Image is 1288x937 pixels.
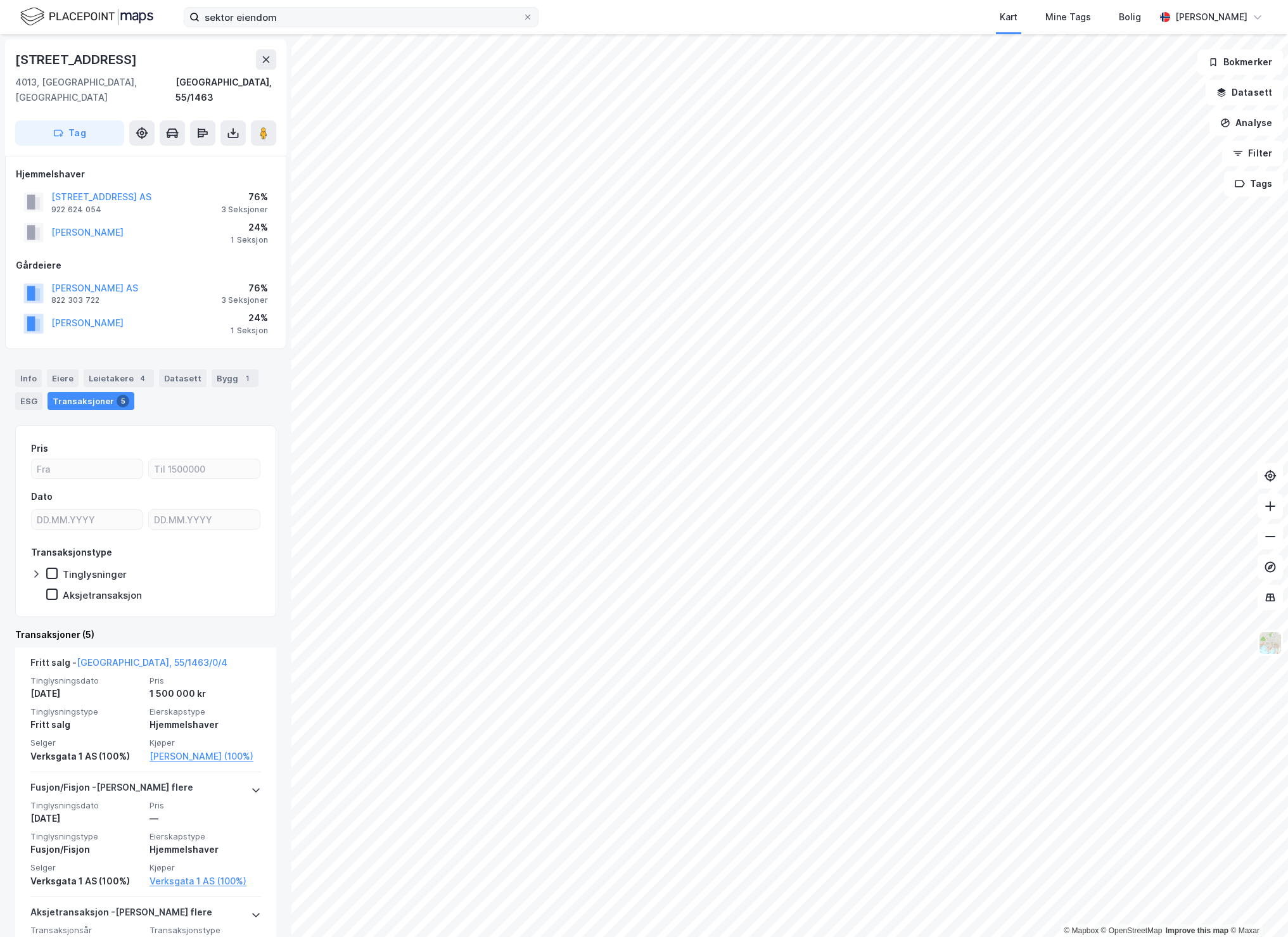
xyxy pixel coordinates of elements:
a: OpenStreetMap [1101,926,1163,935]
img: logo.f888ab2527a4732fd821a326f86c7f29.svg [20,6,153,28]
input: DD.MM.YYYY [32,510,143,529]
span: Selger [30,862,142,873]
span: Tinglysningstype [30,706,142,717]
span: Pris [150,675,261,686]
div: [DATE] [30,686,142,701]
span: Tinglysningsdato [30,675,142,686]
div: Fusjon/Fisjon - [PERSON_NAME] flere [30,780,193,800]
button: Analyse [1209,110,1283,136]
div: 3 Seksjoner [221,205,268,215]
a: [PERSON_NAME] (100%) [150,749,261,764]
div: Verksgata 1 AS (100%) [30,749,142,764]
div: Leietakere [84,369,154,387]
span: Transaksjonsår [30,925,142,936]
span: Eierskapstype [150,831,261,842]
div: Transaksjoner (5) [15,627,276,642]
div: Hjemmelshaver [16,167,276,182]
span: Kjøper [150,862,261,873]
span: Tinglysningsdato [30,800,142,811]
div: [PERSON_NAME] [1175,10,1247,25]
div: Info [15,369,42,387]
div: 24% [231,310,268,326]
div: Bolig [1119,10,1141,25]
div: 922 624 054 [51,205,101,215]
div: Datasett [159,369,207,387]
div: Gårdeiere [16,258,276,273]
a: [GEOGRAPHIC_DATA], 55/1463/0/4 [77,657,227,668]
div: 1 Seksjon [231,326,268,336]
div: Hjemmelshaver [150,717,261,732]
div: 4013, [GEOGRAPHIC_DATA], [GEOGRAPHIC_DATA] [15,75,175,105]
input: DD.MM.YYYY [149,510,260,529]
div: 1 [241,372,253,385]
button: Tags [1224,171,1283,196]
div: Verksgata 1 AS (100%) [30,874,142,889]
div: 76% [221,189,268,205]
div: Aksjetransaksjon - [PERSON_NAME] flere [30,905,212,925]
button: Tag [15,120,124,146]
div: [DATE] [30,811,142,826]
div: — [150,811,261,826]
span: Pris [150,800,261,811]
div: Pris [31,441,48,456]
div: Kart [1000,10,1017,25]
span: Tinglysningstype [30,831,142,842]
div: Fusjon/Fisjon [30,842,142,857]
button: Datasett [1206,80,1283,105]
input: Til 1500000 [149,459,260,478]
div: 3 Seksjoner [221,295,268,305]
button: Bokmerker [1197,49,1283,75]
iframe: Chat Widget [1225,876,1288,937]
img: Z [1258,631,1282,655]
span: Eierskapstype [150,706,261,717]
button: Filter [1222,141,1283,166]
div: Hjemmelshaver [150,842,261,857]
div: Dato [31,489,53,504]
div: 76% [221,281,268,296]
div: Tinglysninger [63,568,127,580]
input: Søk på adresse, matrikkel, gårdeiere, leietakere eller personer [200,8,523,27]
div: Kontrollprogram for chat [1225,876,1288,937]
span: Transaksjonstype [150,925,261,936]
div: Transaksjoner [48,392,134,410]
div: Bygg [212,369,258,387]
div: Aksjetransaksjon [63,589,142,601]
div: 4 [136,372,149,385]
span: Kjøper [150,737,261,748]
a: Improve this map [1166,926,1228,935]
input: Fra [32,459,143,478]
span: Selger [30,737,142,748]
a: Mapbox [1064,926,1099,935]
div: [STREET_ADDRESS] [15,49,139,70]
div: 5 [117,395,129,407]
div: 1 500 000 kr [150,686,261,701]
div: [GEOGRAPHIC_DATA], 55/1463 [175,75,276,105]
div: Fritt salg [30,717,142,732]
div: 1 Seksjon [231,235,268,245]
div: Eiere [47,369,79,387]
div: Mine Tags [1045,10,1091,25]
div: ESG [15,392,42,410]
a: Verksgata 1 AS (100%) [150,874,261,889]
div: 822 303 722 [51,295,99,305]
div: 24% [231,220,268,235]
div: Transaksjonstype [31,545,112,560]
div: Fritt salg - [30,655,227,675]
